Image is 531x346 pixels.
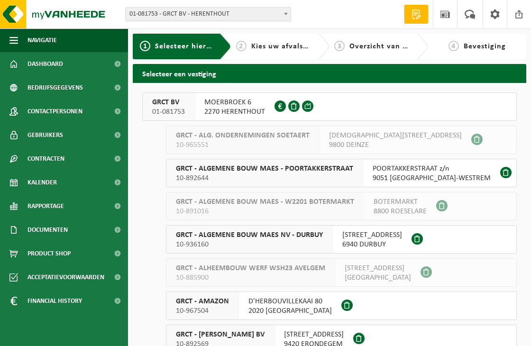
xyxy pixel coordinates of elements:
span: Bevestiging [464,43,506,50]
span: Bedrijfsgegevens [27,76,83,100]
span: Kies uw afvalstoffen en recipiënten [251,43,382,50]
button: GRCT - ALGEMENE BOUW MAES NV - DURBUY 10-936160 [STREET_ADDRESS]6940 DURBUY [166,225,517,254]
span: 10-965551 [176,140,310,150]
span: Kalender [27,171,57,194]
span: 10-885900 [176,273,325,282]
span: GRCT - AMAZON [176,297,229,306]
span: BOTERMARKT [374,197,427,207]
h2: Selecteer een vestiging [133,64,526,82]
span: 3 [334,41,345,51]
span: Contactpersonen [27,100,82,123]
span: Contracten [27,147,64,171]
button: GRCT BV 01-081753 MOERBROEK 62270 HERENTHOUT [142,92,517,121]
span: 10-967504 [176,306,229,316]
iframe: chat widget [5,325,158,346]
span: 01-081753 [152,107,185,117]
span: 6940 DURBUY [342,240,402,249]
span: [STREET_ADDRESS] [342,230,402,240]
span: GRCT - ALGEMENE BOUW MAES NV - DURBUY [176,230,323,240]
span: GRCT - ALG. ONDERNEMINGEN SOETAERT [176,131,310,140]
span: Documenten [27,218,68,242]
span: MOERBROEK 6 [204,98,265,107]
span: 8800 ROESELARE [374,207,427,216]
span: 2 [236,41,247,51]
span: 1 [140,41,150,51]
span: 01-081753 - GRCT BV - HERENTHOUT [126,8,291,21]
span: GRCT - [PERSON_NAME] BV [176,330,265,339]
span: 4 [449,41,459,51]
span: 01-081753 - GRCT BV - HERENTHOUT [125,7,291,21]
span: 2270 HERENTHOUT [204,107,265,117]
span: Acceptatievoorwaarden [27,265,104,289]
span: Dashboard [27,52,63,76]
span: GRCT - ALGEMENE BOUW MAES - W2201 BOTERMARKT [176,197,354,207]
span: [STREET_ADDRESS] [345,264,411,273]
span: 2020 [GEOGRAPHIC_DATA] [248,306,332,316]
span: [GEOGRAPHIC_DATA] [345,273,411,282]
span: Rapportage [27,194,64,218]
button: GRCT - AMAZON 10-967504 D'HERBOUVILLEKAAI 802020 [GEOGRAPHIC_DATA] [166,291,517,320]
span: Product Shop [27,242,71,265]
button: GRCT - ALGEMENE BOUW MAES - POORTAKKERSTRAAT 10-892644 POORTAKKERSTRAAT z/n9051 [GEOGRAPHIC_DATA]... [166,159,517,187]
span: GRCT - ALHEEMBOUW WERF WSH23 AVELGEM [176,264,325,273]
span: D'HERBOUVILLEKAAI 80 [248,297,332,306]
span: 10-936160 [176,240,323,249]
span: 9800 DEINZE [329,140,462,150]
span: GRCT - ALGEMENE BOUW MAES - POORTAKKERSTRAAT [176,164,353,173]
span: 10-891016 [176,207,354,216]
span: 10-892644 [176,173,353,183]
span: Selecteer hier een vestiging [155,43,257,50]
span: POORTAKKERSTRAAT z/n [373,164,491,173]
span: Overzicht van uw aanvraag [349,43,449,50]
span: 9051 [GEOGRAPHIC_DATA]-WESTREM [373,173,491,183]
span: Gebruikers [27,123,63,147]
span: GRCT BV [152,98,185,107]
span: [DEMOGRAPHIC_DATA][STREET_ADDRESS] [329,131,462,140]
span: [STREET_ADDRESS] [284,330,344,339]
span: Financial History [27,289,82,313]
span: Navigatie [27,28,57,52]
